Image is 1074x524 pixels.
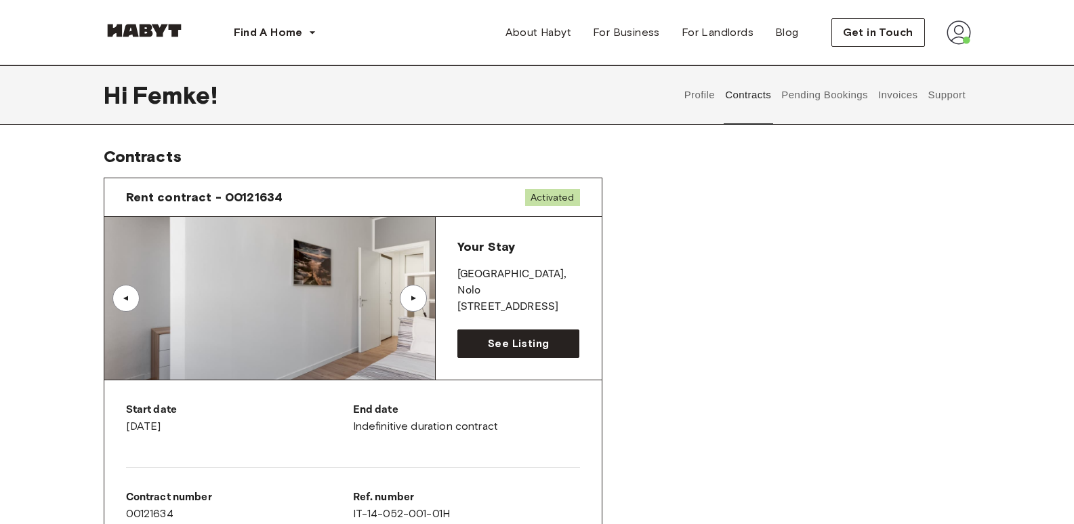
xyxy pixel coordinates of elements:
button: Contracts [724,65,773,125]
span: About Habyt [505,24,571,41]
div: [DATE] [126,402,353,435]
div: IT-14-052-001-01H [353,489,580,522]
span: Femke ! [133,81,218,109]
a: About Habyt [495,19,582,46]
p: End date [353,402,580,418]
div: user profile tabs [679,65,970,125]
a: For Landlords [671,19,764,46]
span: For Business [593,24,660,41]
p: [STREET_ADDRESS] [457,299,580,315]
span: Find A Home [234,24,303,41]
a: Blog [764,19,810,46]
span: Get in Touch [843,24,913,41]
img: Habyt [104,24,185,37]
button: Pending Bookings [780,65,870,125]
p: Ref. number [353,489,580,506]
img: Image of the room [104,217,435,380]
span: Rent contract - 00121634 [126,189,283,205]
div: ▲ [119,294,133,302]
div: ▲ [407,294,420,302]
button: Find A Home [223,19,327,46]
button: Profile [682,65,717,125]
span: Hi [104,81,133,109]
button: Invoices [876,65,919,125]
span: Blog [775,24,799,41]
span: Your Stay [457,239,515,254]
p: Contract number [126,489,353,506]
button: Get in Touch [831,18,925,47]
div: Indefinitive duration contract [353,402,580,435]
button: Support [926,65,968,125]
a: See Listing [457,329,580,358]
img: avatar [947,20,971,45]
p: Start date [126,402,353,418]
span: Activated [525,189,579,206]
span: For Landlords [682,24,753,41]
a: For Business [582,19,671,46]
p: [GEOGRAPHIC_DATA] , Nolo [457,266,580,299]
span: Contracts [104,146,182,166]
span: See Listing [488,336,549,352]
div: 00121634 [126,489,353,522]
